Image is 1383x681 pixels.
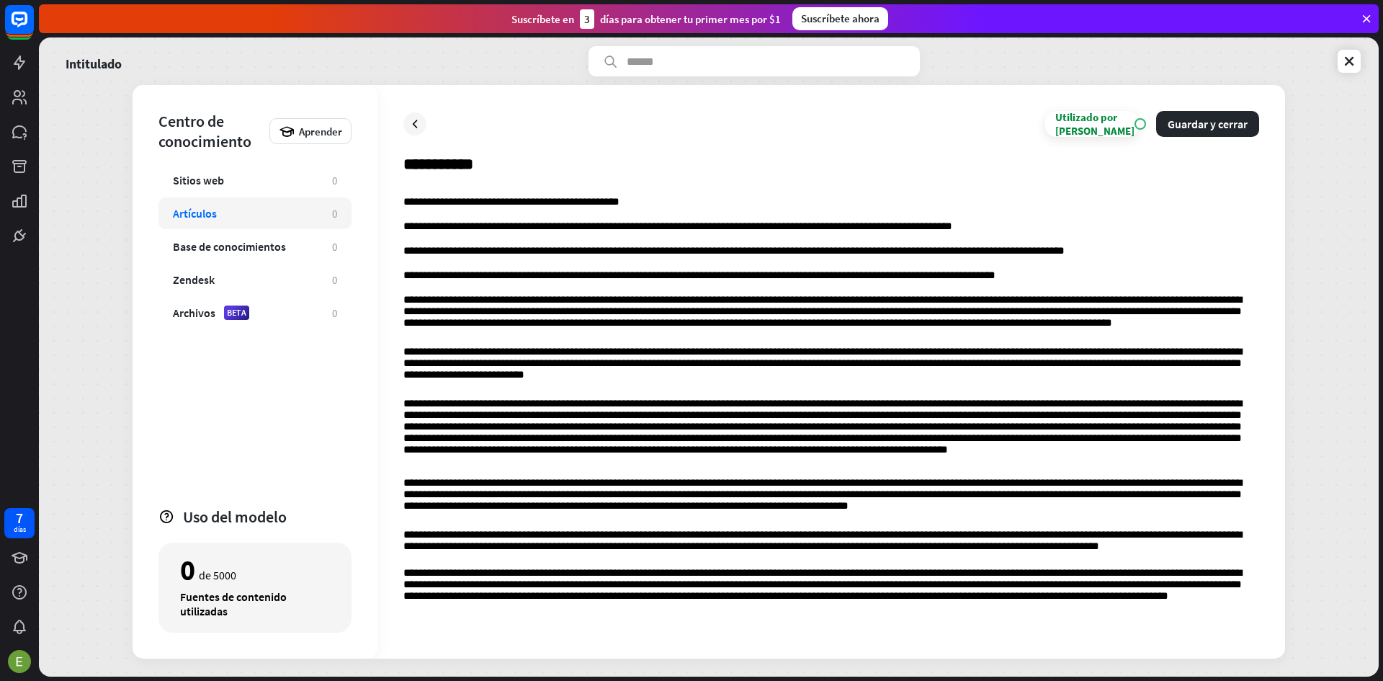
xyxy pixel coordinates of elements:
font: 0 [180,552,195,588]
font: Fuentes de contenido utilizadas [180,589,287,618]
font: 0 [332,174,337,187]
font: 0 [332,273,337,287]
font: días [14,525,26,534]
a: 7 días [4,508,35,538]
font: Utilizado por [PERSON_NAME] [1055,110,1134,138]
font: Guardar y cerrar [1168,117,1248,131]
font: Aprender [299,125,342,138]
font: 0 [332,240,337,254]
button: Guardar y cerrar [1156,111,1259,137]
font: 3 [584,12,590,26]
button: Abrir el widget de chat LiveChat [12,6,55,49]
font: Suscríbete ahora [801,12,880,25]
font: Uso del modelo [183,507,287,527]
a: Intitulado [66,46,122,76]
font: Archivos [173,306,215,320]
font: Base de conocimientos [173,239,286,254]
font: días para obtener tu primer mes por $1 [600,12,781,26]
font: Intitulado [66,55,122,72]
font: Zendesk [173,272,215,287]
font: Artículos [173,206,217,221]
font: Sitios web [173,173,224,187]
font: Centro de conocimiento [158,111,251,151]
font: 0 [332,207,337,221]
font: 7 [16,509,23,527]
font: Suscríbete en [511,12,574,26]
font: 0 [332,306,337,320]
font: BETA [227,307,246,318]
font: de 5000 [199,568,236,582]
